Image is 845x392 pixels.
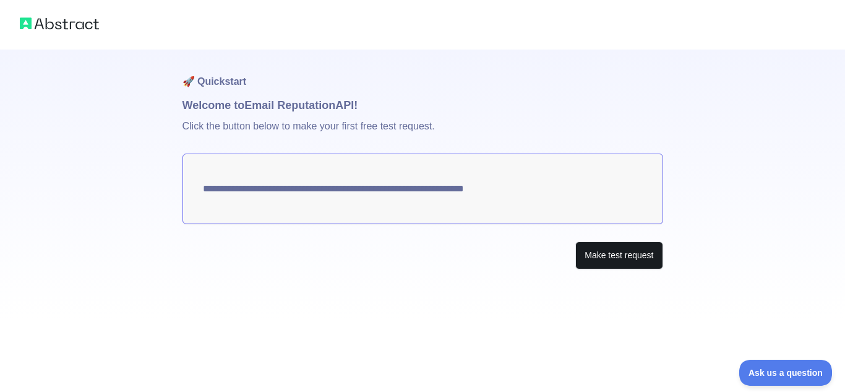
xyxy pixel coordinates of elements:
button: Make test request [575,242,663,269]
h1: 🚀 Quickstart [182,50,663,97]
h1: Welcome to Email Reputation API! [182,97,663,114]
img: Abstract logo [20,15,99,32]
iframe: Toggle Customer Support [739,360,833,386]
p: Click the button below to make your first free test request. [182,114,663,154]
